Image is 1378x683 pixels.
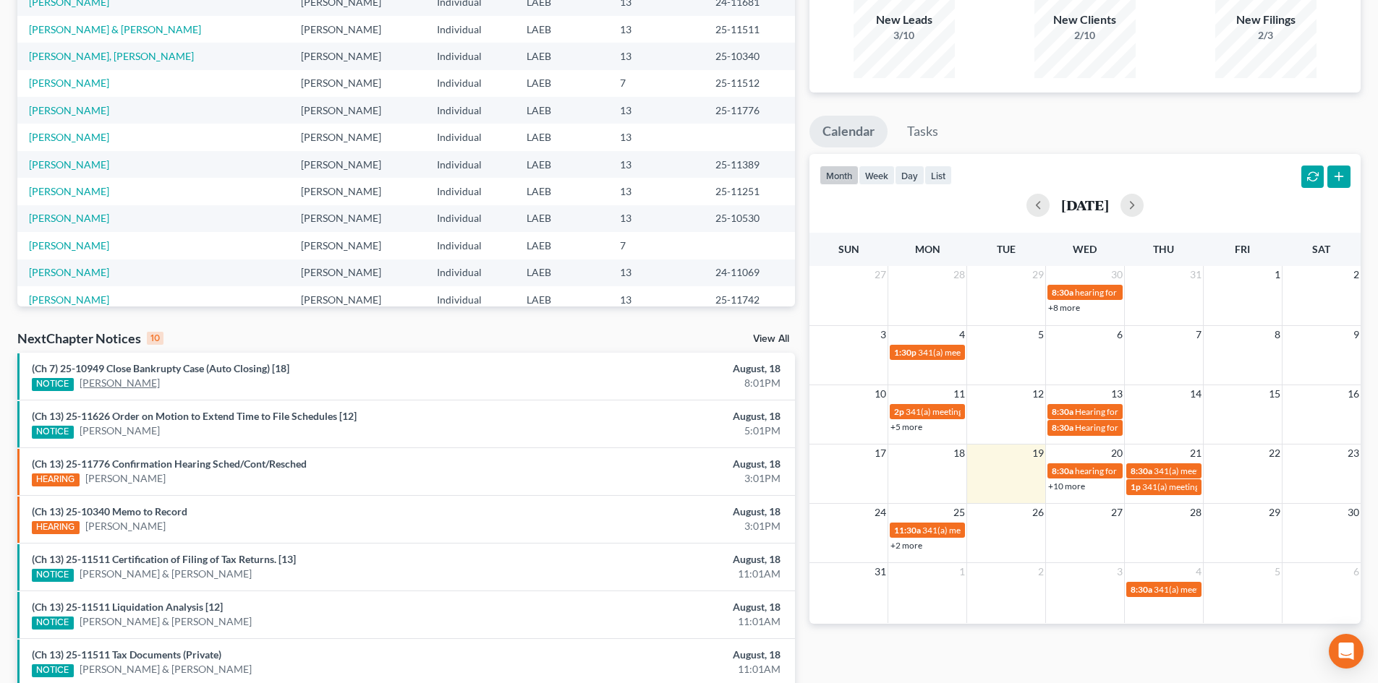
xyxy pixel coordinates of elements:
[704,259,795,286] td: 24-11069
[1073,243,1097,255] span: Wed
[608,232,704,259] td: 7
[32,378,74,391] div: NOTICE
[608,286,704,313] td: 13
[540,409,781,424] div: August, 18
[873,444,888,462] span: 17
[515,205,608,232] td: LAEB
[32,505,187,517] a: (Ch 13) 25-10340 Memo to Record
[608,259,704,286] td: 13
[32,410,357,422] a: (Ch 13) 25-11626 Order on Motion to Extend Time to File Schedules [12]
[854,28,955,43] div: 3/10
[1273,266,1282,283] span: 1
[608,124,704,150] td: 13
[1048,481,1085,491] a: +10 more
[704,43,795,69] td: 25-10340
[1034,12,1136,28] div: New Clients
[29,185,109,197] a: [PERSON_NAME]
[1115,563,1124,580] span: 3
[1273,563,1282,580] span: 5
[1115,326,1124,343] span: 6
[704,16,795,43] td: 25-11511
[147,332,163,345] div: 10
[753,334,789,344] a: View All
[32,648,221,661] a: (Ch 13) 25-11511 Tax Documents (Private)
[1329,634,1364,669] div: Open Intercom Messenger
[1346,504,1361,521] span: 30
[1153,243,1174,255] span: Thu
[952,266,966,283] span: 28
[515,151,608,178] td: LAEB
[958,563,966,580] span: 1
[1052,287,1073,298] span: 8:30a
[32,521,80,534] div: HEARING
[29,158,109,171] a: [PERSON_NAME]
[1110,266,1124,283] span: 30
[1267,385,1282,403] span: 15
[1075,465,1186,476] span: hearing for [PERSON_NAME]
[540,552,781,567] div: August, 18
[80,376,160,390] a: [PERSON_NAME]
[1142,481,1282,492] span: 341(a) meeting for [PERSON_NAME]
[1154,465,1293,476] span: 341(a) meeting for [PERSON_NAME]
[608,205,704,232] td: 13
[1110,444,1124,462] span: 20
[425,259,515,286] td: Individual
[894,406,904,417] span: 2p
[29,239,109,252] a: [PERSON_NAME]
[32,601,223,613] a: (Ch 13) 25-11511 Liquidation Analysis [12]
[1075,287,1186,298] span: hearing for [PERSON_NAME]
[704,286,795,313] td: 25-11742
[1052,406,1073,417] span: 8:30a
[289,16,425,43] td: [PERSON_NAME]
[1188,266,1203,283] span: 31
[924,166,952,185] button: list
[1131,481,1141,492] span: 1p
[704,97,795,124] td: 25-11776
[838,243,859,255] span: Sun
[515,97,608,124] td: LAEB
[1031,504,1045,521] span: 26
[1352,266,1361,283] span: 2
[32,473,80,486] div: HEARING
[29,293,109,306] a: [PERSON_NAME]
[85,519,166,533] a: [PERSON_NAME]
[890,540,922,551] a: +2 more
[1061,197,1109,212] h2: [DATE]
[80,567,252,581] a: [PERSON_NAME] & [PERSON_NAME]
[80,424,160,438] a: [PERSON_NAME]
[997,243,1016,255] span: Tue
[29,77,109,89] a: [PERSON_NAME]
[540,504,781,519] div: August, 18
[895,166,924,185] button: day
[29,104,109,116] a: [PERSON_NAME]
[1031,444,1045,462] span: 19
[1215,12,1317,28] div: New Filings
[952,504,966,521] span: 25
[859,166,895,185] button: week
[289,124,425,150] td: [PERSON_NAME]
[29,212,109,224] a: [PERSON_NAME]
[540,614,781,629] div: 11:01AM
[915,243,940,255] span: Mon
[1194,326,1203,343] span: 7
[952,385,966,403] span: 11
[1273,326,1282,343] span: 8
[873,385,888,403] span: 10
[540,376,781,390] div: 8:01PM
[425,205,515,232] td: Individual
[958,326,966,343] span: 4
[922,525,1139,536] span: 341(a) meeting for [PERSON_NAME] & [PERSON_NAME]
[1194,563,1203,580] span: 4
[425,70,515,97] td: Individual
[1352,563,1361,580] span: 6
[289,232,425,259] td: [PERSON_NAME]
[17,330,163,347] div: NextChapter Notices
[32,617,74,630] div: NOTICE
[425,151,515,178] td: Individual
[540,662,781,676] div: 11:01AM
[704,151,795,178] td: 25-11389
[289,178,425,205] td: [PERSON_NAME]
[425,16,515,43] td: Individual
[515,43,608,69] td: LAEB
[1037,326,1045,343] span: 5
